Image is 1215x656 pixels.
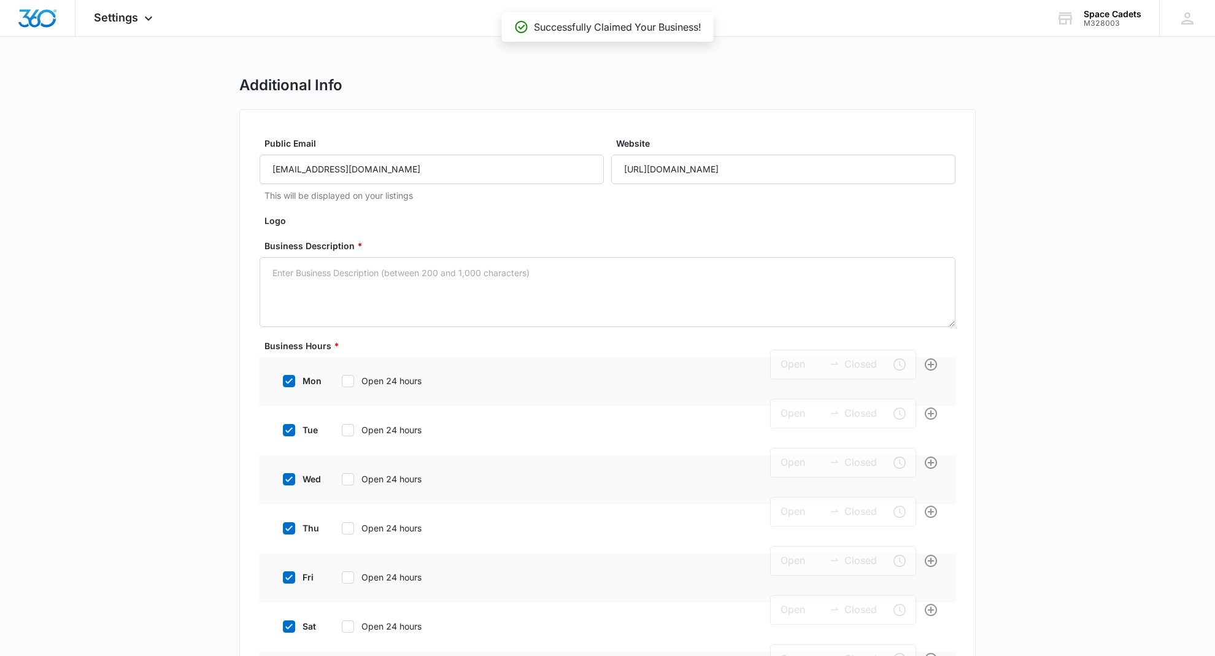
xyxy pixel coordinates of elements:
input: Closed [844,455,889,470]
input: Closed [844,553,889,568]
p: Successfully Claimed Your Business! [534,20,701,34]
input: Open [781,504,825,519]
span: to [830,506,839,515]
input: Closed [844,504,889,519]
input: Open [781,602,825,617]
span: to [830,604,839,614]
h1: Additional Info [239,76,342,95]
label: thu [274,522,323,534]
label: Public Email [264,137,609,150]
button: Add [921,600,941,620]
input: Closed [844,602,889,617]
label: mon [274,374,323,387]
span: Settings [94,11,138,24]
label: Logo [264,214,960,227]
button: Add [921,404,941,423]
span: to [830,555,839,565]
input: Open [781,553,825,568]
span: swap-right [830,604,839,614]
input: Closed [844,357,889,372]
label: Open 24 hours [333,423,450,436]
span: to [830,358,839,368]
label: Open 24 hours [333,522,450,534]
label: tue [274,423,323,436]
label: fri [274,571,323,584]
label: sat [274,620,323,633]
input: Open [781,455,825,470]
button: Add [921,355,941,374]
span: swap-right [830,555,839,565]
p: This will be displayed on your listings [264,189,604,202]
input: https:// [611,155,955,184]
input: Open [781,406,825,421]
input: Closed [844,406,889,421]
label: Open 24 hours [333,571,450,584]
span: swap-right [830,457,839,466]
label: wed [274,473,323,485]
div: account id [1084,19,1141,28]
label: Website [616,137,960,150]
div: account name [1084,9,1141,19]
span: to [830,457,839,466]
button: Add [921,551,941,571]
span: to [830,407,839,417]
button: Add [921,502,941,522]
input: Open [781,357,825,372]
label: Business Description [264,239,960,252]
span: swap-right [830,506,839,515]
label: Open 24 hours [333,374,450,387]
label: Business Hours [264,339,960,352]
label: Open 24 hours [333,620,450,633]
button: Add [921,453,941,473]
span: swap-right [830,358,839,368]
label: Open 24 hours [333,473,450,485]
span: swap-right [830,407,839,417]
